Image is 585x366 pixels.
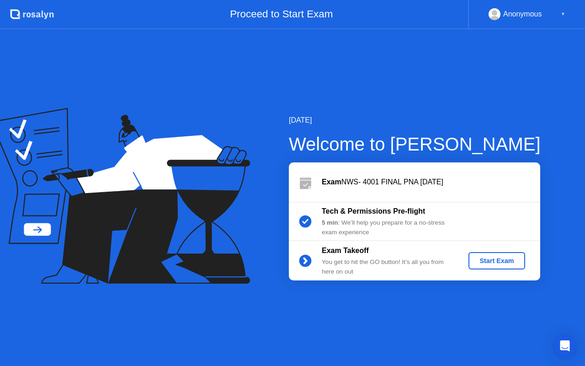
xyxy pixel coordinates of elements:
b: Exam Takeoff [322,247,369,254]
b: Tech & Permissions Pre-flight [322,207,425,215]
div: NWS- 4001 FINAL PNA [DATE] [322,177,540,188]
div: [DATE] [289,115,541,126]
b: Exam [322,178,341,186]
div: You get to hit the GO button! It’s all you from here on out [322,258,453,276]
div: : We’ll help you prepare for a no-stress exam experience [322,218,453,237]
div: Open Intercom Messenger [554,335,576,357]
button: Start Exam [468,252,525,269]
div: Start Exam [472,257,521,264]
div: Anonymous [503,8,542,20]
div: Welcome to [PERSON_NAME] [289,130,541,158]
div: ▼ [561,8,565,20]
b: 5 min [322,219,338,226]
